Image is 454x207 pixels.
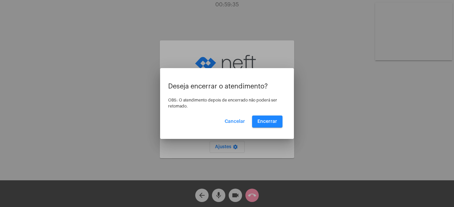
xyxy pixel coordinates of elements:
[168,83,286,90] p: Deseja encerrar o atendimento?
[219,116,250,128] button: Cancelar
[257,119,277,124] span: Encerrar
[252,116,282,128] button: Encerrar
[225,119,245,124] span: Cancelar
[168,98,277,108] span: OBS: O atendimento depois de encerrado não poderá ser retomado.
